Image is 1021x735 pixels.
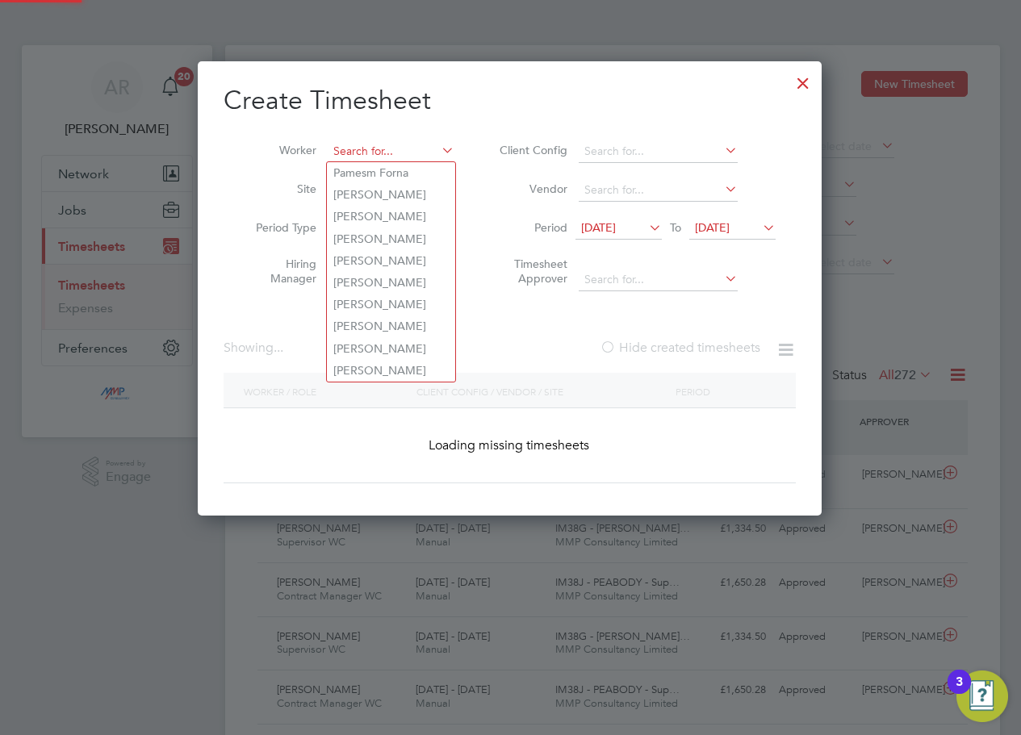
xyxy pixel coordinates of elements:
li: [PERSON_NAME] [327,360,455,382]
input: Search for... [579,140,738,163]
li: Pamesm Forna [327,162,455,184]
h2: Create Timesheet [224,84,796,118]
li: [PERSON_NAME] [327,338,455,360]
label: Client Config [495,143,567,157]
span: [DATE] [581,220,616,235]
input: Search for... [579,179,738,202]
input: Search for... [328,140,454,163]
label: Worker [244,143,316,157]
li: [PERSON_NAME] [327,272,455,294]
div: Showing [224,340,287,357]
input: Search for... [579,269,738,291]
li: [PERSON_NAME] [327,294,455,315]
label: Period [495,220,567,235]
li: [PERSON_NAME] [327,206,455,228]
label: Hiring Manager [244,257,316,286]
div: 3 [956,682,963,703]
label: Hide created timesheets [600,340,760,356]
label: Site [244,182,316,196]
span: To [665,217,686,238]
li: [PERSON_NAME] [327,184,455,206]
li: [PERSON_NAME] [327,315,455,337]
label: Vendor [495,182,567,196]
li: [PERSON_NAME] [327,228,455,250]
li: [PERSON_NAME] [327,250,455,272]
span: [DATE] [695,220,730,235]
label: Period Type [244,220,316,235]
label: Timesheet Approver [495,257,567,286]
span: ... [274,340,283,356]
button: Open Resource Center, 3 new notifications [956,670,1008,722]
